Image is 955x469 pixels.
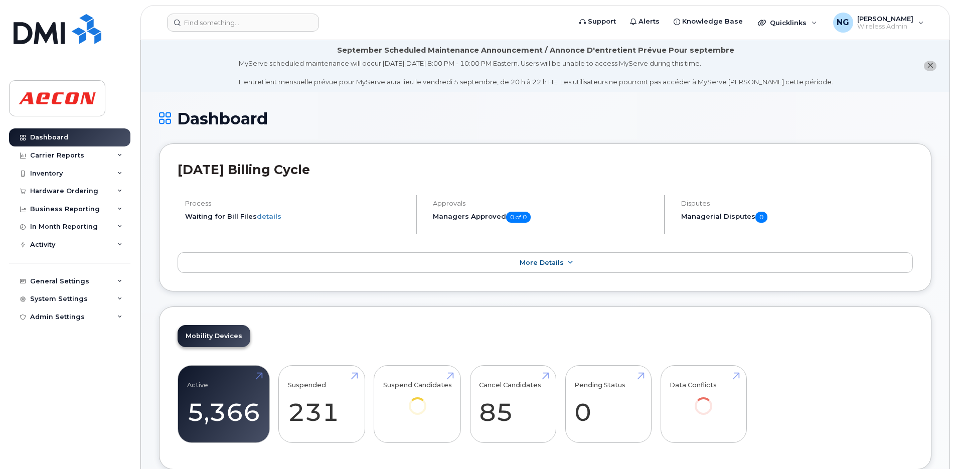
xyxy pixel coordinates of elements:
[670,371,737,429] a: Data Conflicts
[178,325,250,347] a: Mobility Devices
[178,162,913,177] h2: [DATE] Billing Cycle
[479,371,547,437] a: Cancel Candidates 85
[755,212,767,223] span: 0
[239,59,833,87] div: MyServe scheduled maintenance will occur [DATE][DATE] 8:00 PM - 10:00 PM Eastern. Users will be u...
[574,371,642,437] a: Pending Status 0
[681,200,913,207] h4: Disputes
[433,200,655,207] h4: Approvals
[520,259,564,266] span: More Details
[185,200,407,207] h4: Process
[257,212,281,220] a: details
[159,110,931,127] h1: Dashboard
[187,371,260,437] a: Active 5,366
[337,45,734,56] div: September Scheduled Maintenance Announcement / Annonce D'entretient Prévue Pour septembre
[924,61,936,71] button: close notification
[288,371,356,437] a: Suspended 231
[506,212,531,223] span: 0 of 0
[433,212,655,223] h5: Managers Approved
[681,212,913,223] h5: Managerial Disputes
[383,371,452,429] a: Suspend Candidates
[185,212,407,221] li: Waiting for Bill Files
